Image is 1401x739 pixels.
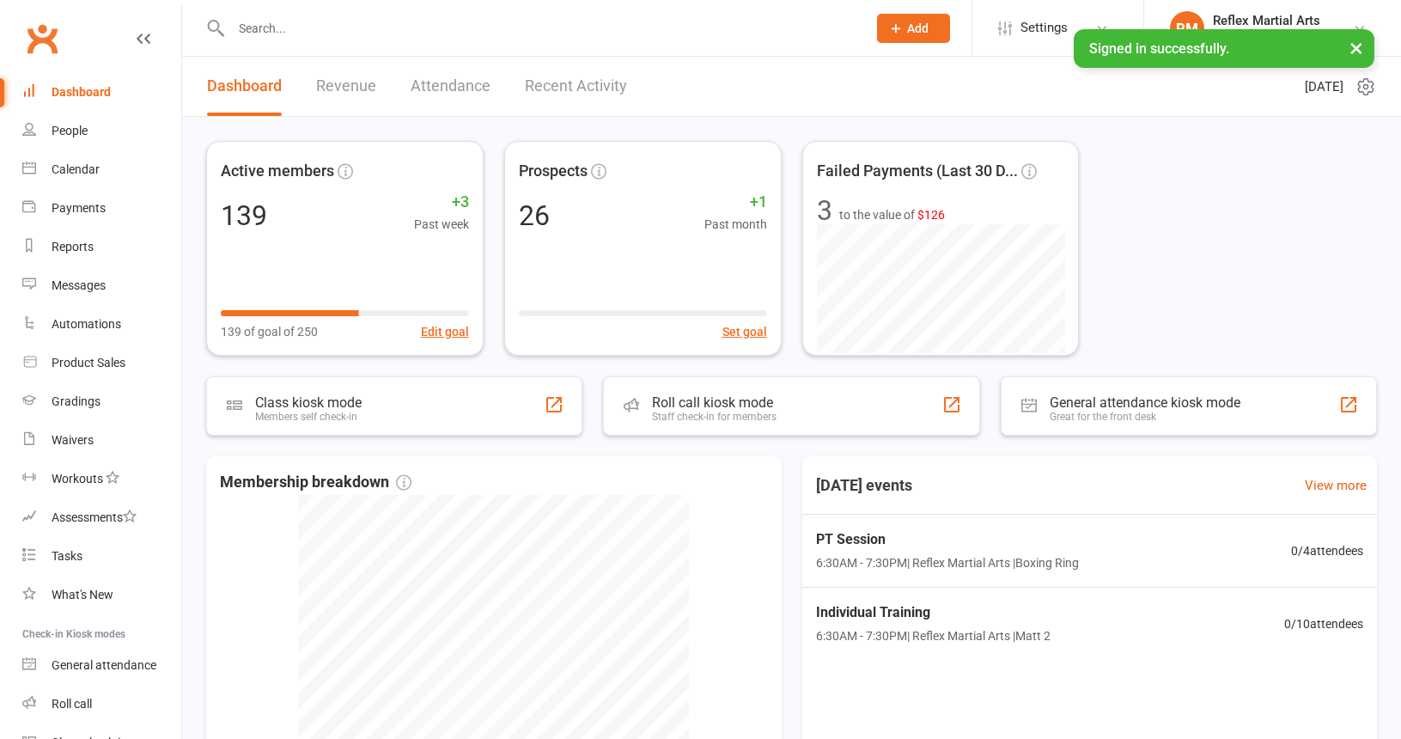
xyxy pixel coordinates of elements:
a: Revenue [316,57,376,116]
a: View more [1305,475,1367,496]
div: Assessments [52,510,137,524]
div: 3 [817,197,832,224]
a: Tasks [22,537,181,576]
div: Workouts [52,472,103,486]
div: Gradings [52,394,101,408]
span: Signed in successfully. [1089,40,1229,57]
span: Settings [1020,9,1068,47]
span: 139 of goal of 250 [221,322,318,341]
div: Class kiosk mode [255,394,362,411]
div: Roll call [52,697,92,711]
div: 139 [221,202,267,229]
div: Reflex Martial Arts [1213,13,1320,28]
h3: [DATE] events [802,470,926,501]
span: 6:30AM - 7:30PM | Reflex Martial Arts | Matt 2 [816,626,1051,645]
div: Great for the front desk [1050,411,1240,423]
div: People [52,124,88,137]
a: Roll call [22,685,181,724]
a: Dashboard [207,57,282,116]
div: Tasks [52,549,82,563]
span: 0 / 4 attendees [1291,541,1363,560]
a: People [22,112,181,150]
div: 26 [519,202,550,229]
span: Past month [704,215,767,234]
a: Waivers [22,421,181,460]
div: Calendar [52,162,100,176]
a: What's New [22,576,181,614]
button: Edit goal [421,322,469,341]
input: Search... [226,16,855,40]
span: to the value of [839,205,945,224]
a: Attendance [411,57,490,116]
a: Calendar [22,150,181,189]
span: Failed Payments (Last 30 D... [817,159,1018,184]
a: Workouts [22,460,181,498]
a: Assessments [22,498,181,537]
div: Reflex Martial Arts [1213,28,1320,44]
a: Messages [22,266,181,305]
div: Waivers [52,433,94,447]
div: RM [1170,11,1204,46]
div: General attendance [52,658,156,672]
div: Roll call kiosk mode [652,394,777,411]
div: General attendance kiosk mode [1050,394,1240,411]
span: $126 [917,208,945,222]
button: Set goal [722,322,767,341]
span: Individual Training [816,602,1051,624]
span: Add [907,21,929,35]
a: Reports [22,228,181,266]
a: Automations [22,305,181,344]
a: Product Sales [22,344,181,382]
span: [DATE] [1305,76,1343,97]
a: Gradings [22,382,181,421]
div: Messages [52,278,106,292]
button: Add [877,14,950,43]
div: Dashboard [52,85,111,99]
button: × [1341,29,1372,66]
div: Reports [52,240,94,253]
span: Past week [414,215,469,234]
a: Clubworx [21,17,64,60]
div: Payments [52,201,106,215]
span: 0 / 10 attendees [1284,614,1363,633]
span: +3 [414,190,469,215]
div: Automations [52,317,121,331]
div: What's New [52,588,113,602]
div: Staff check-in for members [652,411,777,423]
span: +1 [704,190,767,215]
a: Payments [22,189,181,228]
span: Membership breakdown [220,470,411,495]
span: 6:30AM - 7:30PM | Reflex Martial Arts | Boxing Ring [816,553,1079,572]
a: Dashboard [22,73,181,112]
div: Product Sales [52,356,125,369]
a: Recent Activity [525,57,627,116]
span: Active members [221,159,334,184]
a: General attendance kiosk mode [22,646,181,685]
span: PT Session [816,528,1079,551]
span: Prospects [519,159,588,184]
div: Members self check-in [255,411,362,423]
